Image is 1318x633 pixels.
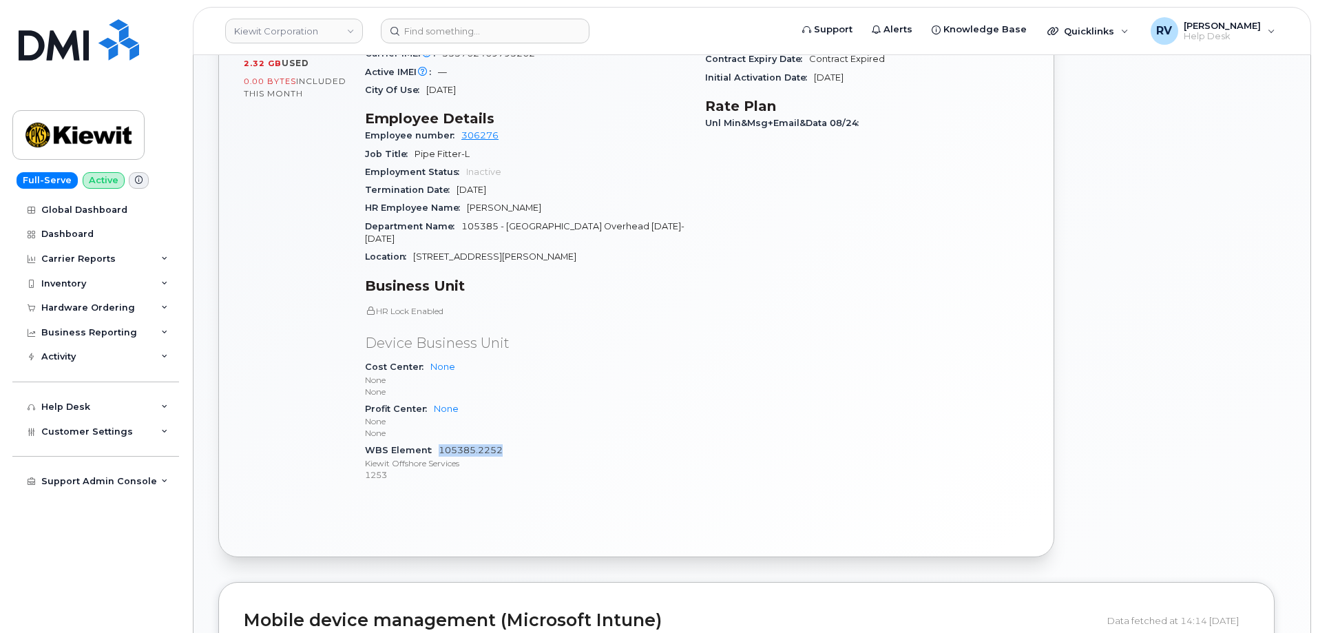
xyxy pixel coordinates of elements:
span: Quicklinks [1064,25,1114,37]
span: Employee number [365,130,461,141]
span: Alerts [883,23,912,37]
iframe: Messenger Launcher [1258,573,1308,623]
span: Initial Activation Date [705,72,814,83]
span: Support [814,23,852,37]
h2: Mobile device management (Microsoft Intune) [244,611,1097,630]
span: [STREET_ADDRESS][PERSON_NAME] [413,251,576,262]
span: 105385 - [GEOGRAPHIC_DATA] Overhead [DATE]-[DATE] [365,221,684,244]
p: None [365,386,689,397]
span: [PERSON_NAME] [467,203,541,213]
span: Termination Date [365,185,457,195]
span: Job Title [365,149,415,159]
span: Location [365,251,413,262]
span: [DATE] [457,185,486,195]
span: WBS Element [365,445,439,455]
span: [PERSON_NAME] [1184,20,1261,31]
a: 306276 [461,130,499,141]
span: Pipe Fitter-L [415,149,470,159]
p: None [365,427,689,439]
span: RV [1156,23,1172,39]
span: Contract Expired [809,54,885,64]
span: [DATE] [814,72,844,83]
p: 1253 [365,469,689,481]
div: Quicklinks [1038,17,1138,45]
span: Cost Center [365,362,430,372]
span: Inactive [466,167,501,177]
p: Kiewit Offshore Services [365,457,689,469]
a: 105385.2252 [439,445,503,455]
a: Kiewit Corporation [225,19,363,43]
span: 0.00 Bytes [244,76,296,86]
a: None [430,362,455,372]
p: None [365,374,689,386]
a: Support [793,16,862,43]
h3: Rate Plan [705,98,1029,114]
span: Employment Status [365,167,466,177]
span: Contract Expiry Date [705,54,809,64]
a: Knowledge Base [922,16,1036,43]
h3: Employee Details [365,110,689,127]
p: None [365,415,689,427]
a: None [434,404,459,414]
span: Unl Min&Msg+Email&Data 08/24 [705,118,866,128]
span: used [282,58,309,68]
span: included this month [244,76,346,98]
input: Find something... [381,19,589,43]
span: Knowledge Base [943,23,1027,37]
span: 2.32 GB [244,59,282,68]
span: Profit Center [365,404,434,414]
span: Help Desk [1184,31,1261,42]
div: Rodolfo Vasquez [1141,17,1285,45]
span: [DATE] [426,85,456,95]
span: Department Name [365,221,461,231]
h3: Business Unit [365,278,689,294]
span: — [438,67,447,77]
a: Alerts [862,16,922,43]
span: City Of Use [365,85,426,95]
p: Device Business Unit [365,333,689,353]
span: Active IMEI [365,67,438,77]
p: HR Lock Enabled [365,305,689,317]
span: HR Employee Name [365,203,467,213]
